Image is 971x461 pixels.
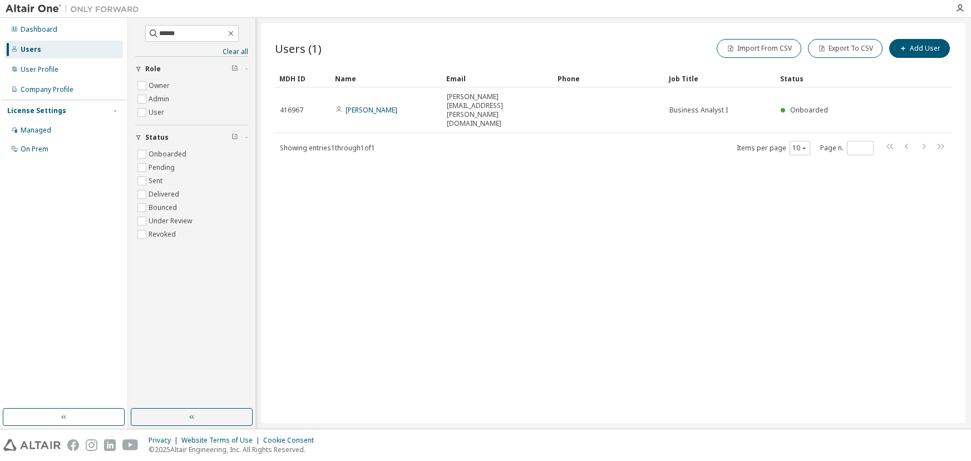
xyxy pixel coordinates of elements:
button: Status [135,125,248,150]
label: Owner [149,79,172,92]
button: Role [135,57,248,81]
span: [PERSON_NAME][EMAIL_ADDRESS][PERSON_NAME][DOMAIN_NAME] [447,92,548,128]
img: youtube.svg [122,439,139,451]
span: Onboarded [790,105,828,115]
button: Import From CSV [717,39,801,58]
span: Status [145,133,169,142]
a: [PERSON_NAME] [346,105,397,115]
label: Delivered [149,188,181,201]
div: Job Title [669,70,771,87]
p: © 2025 Altair Engineering, Inc. All Rights Reserved. [149,445,321,454]
span: Business Analyst I [669,106,728,115]
div: Users [21,45,41,54]
div: Name [335,70,437,87]
div: MDH ID [279,70,326,87]
label: Bounced [149,201,179,214]
a: Clear all [135,47,248,56]
span: Page n. [820,141,874,155]
label: User [149,106,166,119]
div: Managed [21,126,51,135]
div: Company Profile [21,85,73,94]
span: Clear filter [231,133,238,142]
div: Privacy [149,436,181,445]
img: altair_logo.svg [3,439,61,451]
span: Items per page [737,141,810,155]
div: Phone [558,70,660,87]
span: 416967 [280,106,303,115]
div: Status [780,70,895,87]
label: Sent [149,174,165,188]
button: Add User [889,39,950,58]
img: linkedin.svg [104,439,116,451]
div: Cookie Consent [263,436,321,445]
img: Altair One [6,3,145,14]
div: License Settings [7,106,66,115]
div: Website Terms of Use [181,436,263,445]
button: Export To CSV [808,39,883,58]
label: Pending [149,161,177,174]
label: Under Review [149,214,194,228]
div: On Prem [21,145,48,154]
button: 10 [792,144,807,153]
label: Revoked [149,228,178,241]
label: Admin [149,92,171,106]
img: instagram.svg [86,439,97,451]
label: Onboarded [149,148,189,161]
div: Dashboard [21,25,57,34]
span: Clear filter [231,65,238,73]
img: facebook.svg [67,439,79,451]
span: Role [145,65,161,73]
span: Users (1) [275,41,322,56]
div: User Profile [21,65,58,74]
div: Email [446,70,549,87]
span: Showing entries 1 through 1 of 1 [280,143,375,153]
